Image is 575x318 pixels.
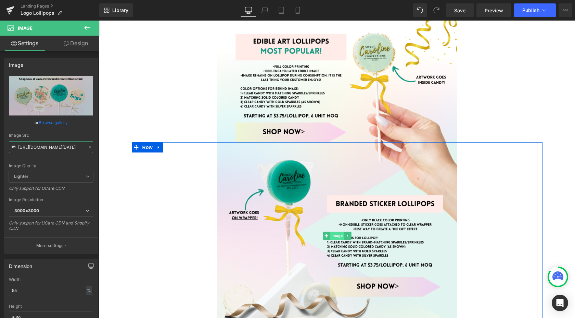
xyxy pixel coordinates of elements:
[514,3,556,17] button: Publish
[99,3,133,17] a: New Library
[522,8,539,13] span: Publish
[430,3,443,17] button: Redo
[9,285,93,296] input: auto
[9,133,93,138] div: Image Src
[476,3,511,17] a: Preview
[14,208,39,213] b: 3000x3000
[9,141,93,153] input: Link
[9,119,93,126] div: or
[9,197,93,202] div: Image Resolution
[9,304,93,309] div: Height
[240,3,257,17] a: Desktop
[552,295,568,311] div: Open Intercom Messenger
[51,36,101,51] a: Design
[9,58,23,68] div: Image
[559,3,572,17] button: More
[9,259,33,269] div: Dimension
[231,211,245,219] span: Image
[42,122,55,132] span: Row
[245,211,252,219] a: Expand / Collapse
[18,25,33,31] span: Image
[290,3,306,17] a: Mobile
[21,10,54,16] span: Logo Lollipops
[39,117,68,129] a: Browse gallery
[9,186,93,196] div: Only support for UCare CDN
[21,3,99,9] a: Landing Pages
[4,237,98,254] button: More settings
[9,277,93,282] div: Width
[257,3,273,17] a: Laptop
[454,7,465,14] span: Save
[14,174,28,179] b: Lighter
[485,7,503,14] span: Preview
[36,243,64,249] p: More settings
[413,3,427,17] button: Undo
[55,122,64,132] a: Expand / Collapse
[86,286,92,295] div: %
[112,7,128,13] span: Library
[9,220,93,236] div: Only support for UCare CDN and Shopify CDN
[9,163,93,168] div: Image Quality
[273,3,290,17] a: Tablet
